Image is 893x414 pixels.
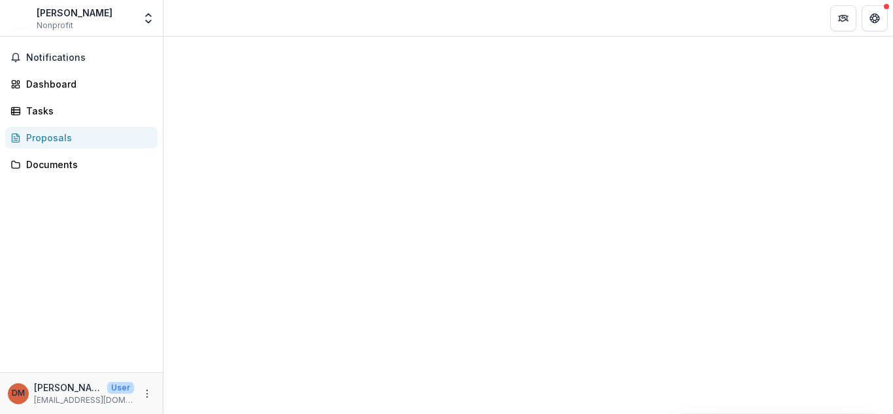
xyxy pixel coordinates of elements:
[26,104,147,118] div: Tasks
[107,382,134,394] p: User
[5,73,158,95] a: Dashboard
[34,381,102,394] p: [PERSON_NAME]
[26,158,147,171] div: Documents
[34,394,134,406] p: [EMAIL_ADDRESS][DOMAIN_NAME]
[37,20,73,31] span: Nonprofit
[37,6,112,20] div: [PERSON_NAME]
[5,154,158,175] a: Documents
[862,5,888,31] button: Get Help
[830,5,856,31] button: Partners
[139,5,158,31] button: Open entity switcher
[26,131,147,145] div: Proposals
[5,100,158,122] a: Tasks
[5,127,158,148] a: Proposals
[26,77,147,91] div: Dashboard
[26,52,152,63] span: Notifications
[139,386,155,402] button: More
[5,47,158,68] button: Notifications
[12,389,25,398] div: Dorothy Mbambu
